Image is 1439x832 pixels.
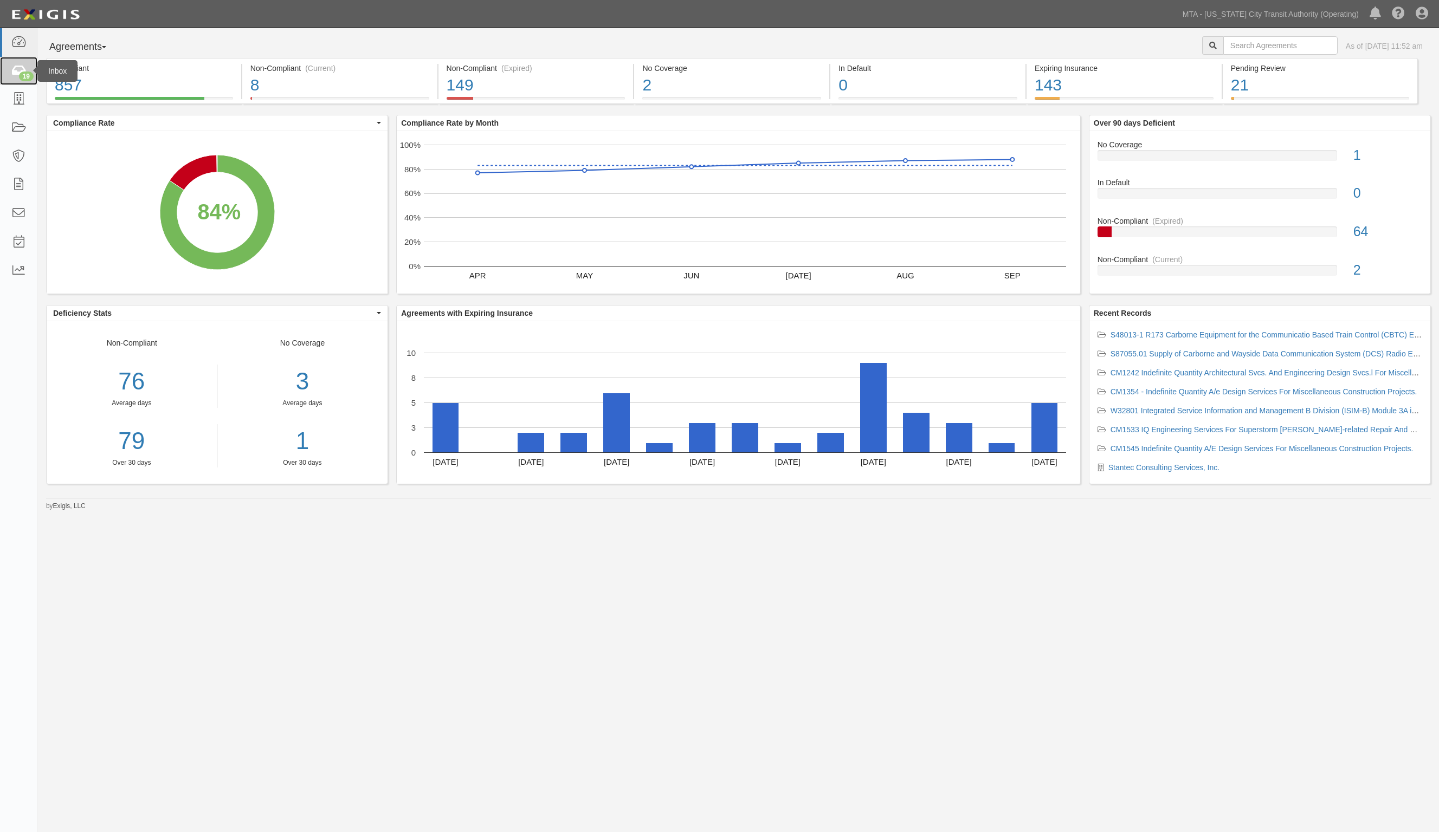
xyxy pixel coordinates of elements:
[397,321,1080,484] svg: A chart.
[1345,222,1430,242] div: 64
[1392,8,1405,21] i: Help Center - Complianz
[1223,97,1418,106] a: Pending Review21
[397,131,1080,294] svg: A chart.
[47,458,217,467] div: Over 30 days
[946,457,972,466] text: [DATE]
[1108,463,1219,472] a: Stantec Consulting Services, Inc.
[1089,216,1430,226] div: Non-Compliant
[404,237,421,246] text: 20%
[217,337,388,467] div: No Coverage
[1027,97,1222,106] a: Expiring Insurance143
[1098,216,1422,254] a: Non-Compliant(Expired)64
[604,457,629,466] text: [DATE]
[46,502,86,511] small: by
[47,115,388,131] button: Compliance Rate
[46,36,127,58] button: Agreements
[1094,119,1175,127] b: Over 90 days Deficient
[409,261,421,270] text: 0%
[225,399,380,408] div: Average days
[447,63,625,74] div: Non-Compliant (Expired)
[838,63,1017,74] div: In Default
[838,74,1017,97] div: 0
[1089,139,1430,150] div: No Coverage
[1152,254,1183,265] div: (Current)
[55,63,233,74] div: Compliant
[1346,41,1423,51] div: As of [DATE] 11:52 am
[1089,177,1430,188] div: In Default
[642,63,821,74] div: No Coverage
[47,399,217,408] div: Average days
[404,213,421,222] text: 40%
[689,457,715,466] text: [DATE]
[404,164,421,173] text: 80%
[411,447,416,457] text: 0
[47,424,217,458] a: 79
[786,270,811,279] text: [DATE]
[1177,3,1364,25] a: MTA - [US_STATE] City Transit Authority (Operating)
[53,308,374,318] span: Deficiency Stats
[1032,457,1057,466] text: [DATE]
[47,365,217,399] div: 76
[1231,74,1409,97] div: 21
[896,270,914,279] text: AUG
[642,74,821,97] div: 2
[53,502,86,510] a: Exigis, LLC
[1111,387,1417,396] a: CM1354 - Indefinite Quantity A/e Design Services For Miscellaneous Construction Projects.
[1345,184,1430,203] div: 0
[501,63,532,74] div: (Expired)
[250,74,429,97] div: 8
[1098,139,1422,178] a: No Coverage1
[1345,261,1430,280] div: 2
[225,365,380,399] div: 3
[53,118,374,128] span: Compliance Rate
[400,140,421,149] text: 100%
[447,74,625,97] div: 149
[250,63,429,74] div: Non-Compliant (Current)
[830,97,1025,106] a: In Default0
[404,188,421,198] text: 60%
[469,270,486,279] text: APR
[305,63,335,74] div: (Current)
[46,97,241,106] a: Compliant857
[1089,254,1430,265] div: Non-Compliant
[1098,254,1422,284] a: Non-Compliant(Current)2
[37,60,78,82] div: Inbox
[401,309,533,317] b: Agreements with Expiring Insurance
[1345,146,1430,165] div: 1
[47,337,217,467] div: Non-Compliant
[438,97,634,106] a: Non-Compliant(Expired)149
[411,373,416,382] text: 8
[1094,309,1152,317] b: Recent Records
[518,457,544,466] text: [DATE]
[433,457,459,466] text: [DATE]
[775,457,801,466] text: [DATE]
[225,458,380,467] div: Over 30 days
[1098,177,1422,216] a: In Default0
[8,5,83,24] img: logo-5460c22ac91f19d4615b14bd174203de0afe785f0fc80cf4dbbc73dc1793850b.png
[411,422,416,432] text: 3
[683,270,699,279] text: JUN
[1111,444,1414,453] a: CM1545 Indefinite Quantity A/E Design Services For Miscellaneous Construction Projects.
[1223,36,1338,55] input: Search Agreements
[47,131,388,294] svg: A chart.
[55,74,233,97] div: 857
[197,196,241,227] div: 84%
[47,305,388,321] button: Deficiency Stats
[634,97,829,106] a: No Coverage2
[225,424,380,458] a: 1
[19,71,34,81] div: 19
[242,97,437,106] a: Non-Compliant(Current)8
[1035,63,1214,74] div: Expiring Insurance
[1004,270,1021,279] text: SEP
[1231,63,1409,74] div: Pending Review
[401,119,499,127] b: Compliance Rate by Month
[1035,74,1214,97] div: 143
[407,348,416,357] text: 10
[576,270,593,279] text: MAY
[1152,216,1183,226] div: (Expired)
